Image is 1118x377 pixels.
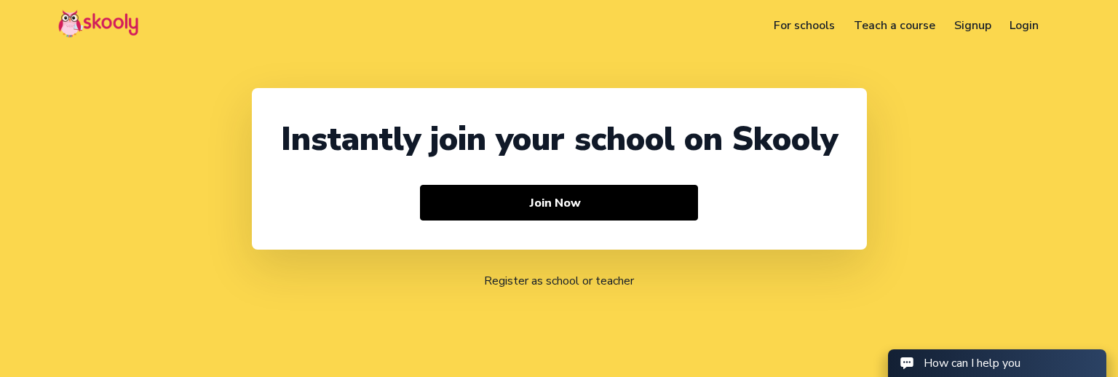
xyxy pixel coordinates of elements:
[844,14,945,37] a: Teach a course
[281,117,838,162] div: Instantly join your school on Skooly
[58,9,138,38] img: Skooly
[1000,14,1048,37] a: Login
[484,273,634,289] a: Register as school or teacher
[765,14,845,37] a: For schools
[945,14,1001,37] a: Signup
[420,185,699,221] button: Join Now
